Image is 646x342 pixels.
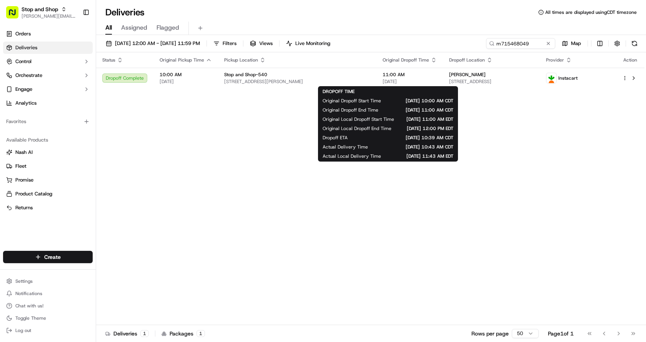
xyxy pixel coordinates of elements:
button: Chat with us! [3,300,93,311]
span: Instacart [558,75,578,81]
span: Log out [15,327,31,334]
span: Knowledge Base [15,112,59,119]
span: Original Dropoff End Time [323,107,378,113]
span: [DATE] 11:00 AM EDT [406,116,453,122]
span: Engage [15,86,32,93]
button: Live Monitoring [283,38,334,49]
span: Create [44,253,61,261]
span: [DATE] [160,78,212,85]
a: Product Catalog [6,190,90,197]
span: Views [259,40,273,47]
button: Notifications [3,288,93,299]
span: Pickup Location [224,57,258,63]
button: Stop and Shop [22,5,58,13]
span: [DATE] 12:00 AM - [DATE] 11:59 PM [115,40,200,47]
span: DROPOFF TIME [323,88,355,95]
span: Orchestrate [15,72,42,79]
span: [DATE] 11:43 AM EDT [393,153,453,159]
span: Stop and Shop-540 [224,72,267,78]
span: Orders [15,30,31,37]
div: Available Products [3,134,93,146]
span: Product Catalog [15,190,52,197]
button: Nash AI [3,146,93,158]
span: [DATE] 10:00 AM CDT [393,98,453,104]
span: Actual Delivery Time [323,144,368,150]
img: profile_instacart_ahold_partner.png [546,73,556,83]
button: Promise [3,174,93,186]
span: Pylon [77,130,93,136]
p: Welcome 👋 [8,31,140,43]
a: 💻API Documentation [62,108,127,122]
span: [STREET_ADDRESS] [449,78,534,85]
span: Filters [223,40,236,47]
button: [PERSON_NAME][EMAIL_ADDRESS][PERSON_NAME][DOMAIN_NAME] [22,13,77,19]
a: Nash AI [6,149,90,156]
span: Map [571,40,581,47]
div: 📗 [8,112,14,118]
input: Got a question? Start typing here... [20,50,138,58]
span: [DATE] 10:39 AM CDT [360,135,453,141]
span: [DATE] 12:00 PM EDT [404,125,453,132]
span: Live Monitoring [295,40,330,47]
h1: Deliveries [105,6,145,18]
span: Deliveries [15,44,37,51]
span: Control [15,58,32,65]
span: 11:00 AM [383,72,437,78]
button: Log out [3,325,93,336]
span: Chat with us! [15,303,43,309]
span: Dropoff Location [449,57,485,63]
span: [DATE] 11:00 AM CDT [391,107,453,113]
span: Assigned [121,23,147,32]
span: Original Dropoff Time [383,57,429,63]
button: Map [558,38,584,49]
span: Toggle Theme [15,315,46,321]
button: Orchestrate [3,69,93,82]
button: Product Catalog [3,188,93,200]
div: 1 [196,330,205,337]
input: Type to search [486,38,555,49]
span: Settings [15,278,33,284]
a: Powered byPylon [54,130,93,136]
a: 📗Knowledge Base [5,108,62,122]
a: Fleet [6,163,90,170]
div: Deliveries [105,330,149,337]
button: Stop and Shop[PERSON_NAME][EMAIL_ADDRESS][PERSON_NAME][DOMAIN_NAME] [3,3,80,22]
span: Provider [546,57,564,63]
a: Returns [6,204,90,211]
span: [STREET_ADDRESS][PERSON_NAME] [224,78,370,85]
div: We're available if you need us! [26,81,97,87]
span: [PERSON_NAME] [449,72,486,78]
button: Filters [210,38,240,49]
button: [DATE] 12:00 AM - [DATE] 11:59 PM [102,38,203,49]
span: Original Pickup Time [160,57,204,63]
button: Refresh [629,38,640,49]
button: Returns [3,202,93,214]
span: Notifications [15,290,42,297]
a: Orders [3,28,93,40]
p: Rows per page [471,330,509,337]
div: Page 1 of 1 [548,330,574,337]
span: All [105,23,112,32]
button: Fleet [3,160,93,172]
img: Nash [8,8,23,23]
span: Nash AI [15,149,33,156]
div: Favorites [3,115,93,128]
img: 1736555255976-a54dd68f-1ca7-489b-9aae-adbdc363a1c4 [8,73,22,87]
div: 1 [140,330,149,337]
button: Control [3,55,93,68]
span: [DATE] 10:43 AM CDT [380,144,453,150]
span: Promise [15,177,33,184]
span: Fleet [15,163,27,170]
span: Analytics [15,100,37,107]
span: 10:00 AM [160,72,212,78]
a: Deliveries [3,42,93,54]
button: Settings [3,276,93,287]
button: Engage [3,83,93,95]
div: Packages [161,330,205,337]
span: All times are displayed using CDT timezone [545,9,637,15]
button: Start new chat [131,76,140,85]
span: Original Dropoff Start Time [323,98,381,104]
span: Original Local Dropoff Start Time [323,116,394,122]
